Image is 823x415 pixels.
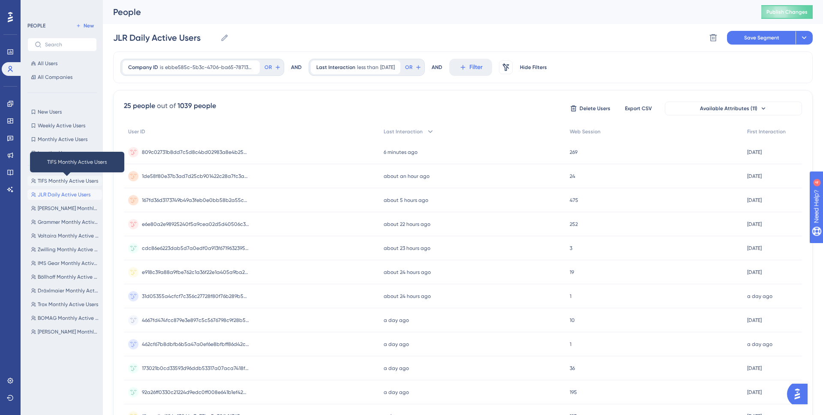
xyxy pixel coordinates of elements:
time: about 5 hours ago [384,197,428,203]
time: [DATE] [747,245,762,251]
button: Delete Users [569,102,612,115]
time: [DATE] [747,149,762,155]
span: 167fd36d3173749b49a3feb0e0bb58b2a55c953e968c381525d86f94331d0323 [142,197,249,204]
span: 269 [570,149,577,156]
button: All Companies [27,72,97,82]
button: Save Segment [727,31,796,45]
time: [DATE] [747,221,762,227]
input: Segment Name [113,32,217,44]
span: BOMAG Monthly Active Users [38,315,99,322]
span: 10 [570,317,575,324]
span: Hide Filters [520,64,547,71]
time: [DATE] [747,389,762,395]
span: First Interaction [747,128,786,135]
span: 1 [570,341,571,348]
button: All Users [27,58,97,69]
button: IMS Gear Monthly Active Users [27,258,102,268]
button: TIFS Monthly Active Users [27,176,102,186]
span: 1 [570,293,571,300]
span: Böllhoff Monthly Active Users [38,274,99,280]
time: about 23 hours ago [384,245,430,251]
span: Web Session [570,128,601,135]
div: out of [157,101,176,111]
iframe: UserGuiding AI Assistant Launcher [787,381,813,407]
div: 4 [60,4,62,11]
span: OR [405,64,412,71]
span: Save Segment [744,34,779,41]
time: 6 minutes ago [384,149,418,155]
button: BOMAG Monthly Active Users [27,313,102,323]
span: 173021b0cd33593d96ddb53317a07aca7418f9d5548c73775dbd35d2e9c78385 [142,365,249,372]
time: a day ago [384,341,409,347]
button: Filter [449,59,492,76]
span: New Users [38,108,62,115]
span: ebbe585c-5b3c-4706-ba65-78713812d127 [165,64,254,71]
span: IMS Gear Monthly Active Users [38,260,99,267]
span: Weekly Active Users [38,122,85,129]
span: e6e80a2e98925240f5a9cea02d5d40506c3ad561b305cc520dc8509aafb5e275 [142,221,249,228]
span: Zwilling Monthly Active Users [38,246,99,253]
span: 36 [570,365,575,372]
span: Trox Monthly Active Users [38,301,98,308]
button: Dräxlmaier Monthly Active Users [27,286,102,296]
time: a day ago [384,317,409,323]
button: Böllhoff Monthly Active Users [27,272,102,282]
span: 195 [570,389,577,396]
button: New Users [27,107,97,117]
button: New [73,21,97,31]
button: Voltaira Monthly Active Users [27,231,102,241]
span: OR [264,64,272,71]
button: OR [404,60,423,74]
span: 19 [570,269,574,276]
span: 31d05355a4cfcf7c356c27728f80f76b289b50e5ad92fa2fb9a8a1b7b510a0e7 [142,293,249,300]
time: [DATE] [747,269,762,275]
span: Delete Users [580,105,610,112]
span: Company ID [128,64,158,71]
button: Available Attributes (11) [665,102,802,115]
span: TIFS Monthly Active Users [38,177,98,184]
span: [PERSON_NAME] Monthly Active Users [38,205,99,212]
button: Inactive Users [27,148,97,158]
time: about an hour ago [384,173,430,179]
button: Export CSV [617,102,660,115]
span: 24 [570,173,575,180]
span: Need Help? [20,2,54,12]
time: [DATE] [747,197,762,203]
input: Search [45,42,90,48]
span: [DATE] [380,64,395,71]
time: [DATE] [747,317,762,323]
span: [PERSON_NAME] Monthly Active Users [38,328,99,335]
div: AND [291,59,302,76]
span: User ID [128,128,145,135]
time: about 22 hours ago [384,221,430,227]
div: 1039 people [177,101,216,111]
time: about 24 hours ago [384,269,431,275]
span: Last Interaction [316,64,355,71]
span: Publish Changes [766,9,808,15]
span: New [84,22,94,29]
span: cdc86e6223dab5d7a0edf0a913f67196323956481371d3e275bb295f23a45fee [142,245,249,252]
time: a day ago [747,293,772,299]
span: 252 [570,221,578,228]
button: OR [263,60,282,74]
span: 4667fd474fcc879e3e897c5c5676798c9f28b528deff4ece22f96845c7ae041f [142,317,249,324]
span: Last Interaction [384,128,423,135]
span: All Companies [38,74,72,81]
span: All Users [38,60,57,67]
span: 92a26ff0330c21224d9edc0ff008e641b1ef420d1fe9eec51951824303bd7be5 [142,389,249,396]
time: a day ago [384,365,409,371]
button: Hide Filters [520,60,547,74]
span: 809c02731b8dd7c5d8c4bd02983a8e4b252bf4a74b44da1717ef1e1eacbcd23f [142,149,249,156]
span: Filter [469,62,483,72]
button: Monthly Active Users [27,134,97,144]
span: Voltaira Monthly Active Users [38,232,99,239]
span: 462cf67b8dbfb6b5a47a0ef6e8bfbff86d42cd57150d341e614584e098291cca [142,341,249,348]
button: Trox Monthly Active Users [27,299,102,310]
span: JLR Daily Active Users [38,191,90,198]
span: Export CSV [625,105,652,112]
div: 25 people [124,101,155,111]
button: [PERSON_NAME] Monthly Active Users [27,203,102,214]
span: 3 [570,245,572,252]
div: PEOPLE [27,22,45,29]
